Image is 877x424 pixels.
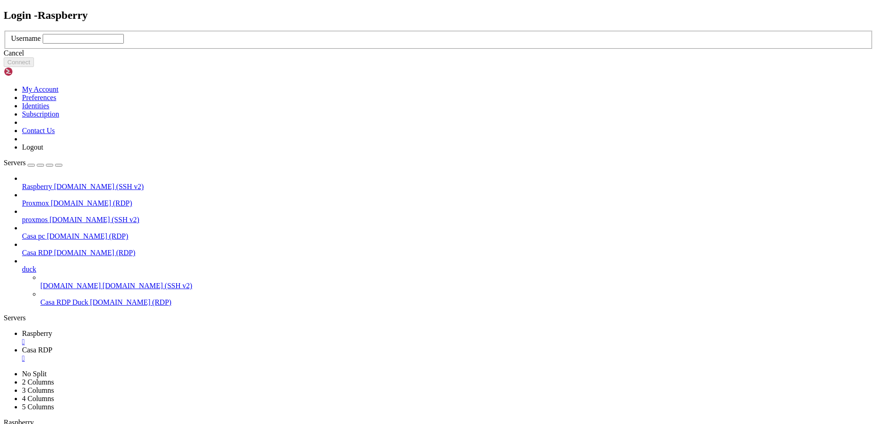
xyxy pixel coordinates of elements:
span: [DOMAIN_NAME] (RDP) [47,232,128,240]
span: Casa RDP [22,346,52,354]
div: Cancel [4,49,873,57]
a: Preferences [22,94,56,101]
li: proxmos [DOMAIN_NAME] (SSH v2) [22,207,873,224]
span: [DOMAIN_NAME] (SSH v2) [50,216,139,223]
a: [DOMAIN_NAME] [DOMAIN_NAME] (SSH v2) [40,282,873,290]
a: My Account [22,85,59,93]
a: Raspberry [DOMAIN_NAME] (SSH v2) [22,183,873,191]
a: duck [22,265,873,273]
div: Servers [4,314,873,322]
a: Raspberry [22,329,873,346]
a: No Split [22,370,47,378]
li: Casa pc [DOMAIN_NAME] (RDP) [22,224,873,240]
span: proxmos [22,216,48,223]
span: [DOMAIN_NAME] (SSH v2) [103,282,193,290]
a: 5 Columns [22,403,54,411]
x-row: Connecting [DOMAIN_NAME]... [4,4,758,11]
button: Connect [4,57,34,67]
a: Proxmox [DOMAIN_NAME] (RDP) [22,199,873,207]
a: Casa pc [DOMAIN_NAME] (RDP) [22,232,873,240]
span: Servers [4,159,26,167]
h2: Login - Raspberry [4,9,873,22]
a: Subscription [22,110,59,118]
span: Casa RDP [22,249,52,257]
a: Casa RDP [22,346,873,363]
li: Casa RDP Duck [DOMAIN_NAME] (RDP) [40,290,873,307]
span: [DOMAIN_NAME] (SSH v2) [54,183,144,190]
div: (0, 1) [4,11,7,19]
span: Raspberry [22,329,52,337]
span: [DOMAIN_NAME] (RDP) [54,249,135,257]
li: Proxmox [DOMAIN_NAME] (RDP) [22,191,873,207]
a: 3 Columns [22,386,54,394]
span: duck [22,265,36,273]
a: proxmos [DOMAIN_NAME] (SSH v2) [22,216,873,224]
li: duck [22,257,873,307]
a: Casa RDP Duck [DOMAIN_NAME] (RDP) [40,298,873,307]
a: Identities [22,102,50,110]
span: Proxmox [22,199,49,207]
li: [DOMAIN_NAME] [DOMAIN_NAME] (SSH v2) [40,273,873,290]
img: Shellngn [4,67,56,76]
li: Casa RDP [DOMAIN_NAME] (RDP) [22,240,873,257]
span: Casa RDP Duck [40,298,88,306]
li: Raspberry [DOMAIN_NAME] (SSH v2) [22,174,873,191]
a: Contact Us [22,127,55,134]
a: Casa RDP [DOMAIN_NAME] (RDP) [22,249,873,257]
a: 4 Columns [22,395,54,402]
span: [DOMAIN_NAME] (RDP) [90,298,171,306]
a: 2 Columns [22,378,54,386]
label: Username [11,34,41,42]
span: Raspberry [22,183,52,190]
a:  [22,338,873,346]
span: [DOMAIN_NAME] [40,282,101,290]
a: Logout [22,143,43,151]
a:  [22,354,873,363]
span: [DOMAIN_NAME] (RDP) [51,199,132,207]
span: Casa pc [22,232,45,240]
a: Servers [4,159,62,167]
